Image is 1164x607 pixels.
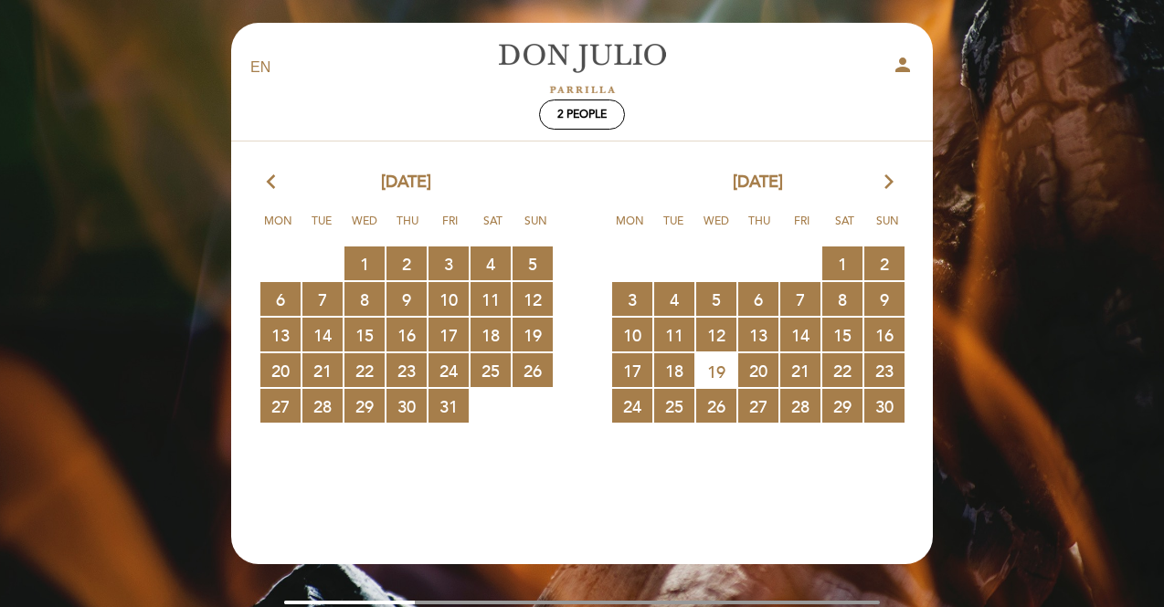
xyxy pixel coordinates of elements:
[696,282,736,316] span: 5
[822,353,862,387] span: 22
[612,282,652,316] span: 3
[892,54,914,82] button: person
[513,318,553,351] span: 19
[429,246,469,280] span: 3
[346,212,383,246] span: Wed
[386,353,427,387] span: 23
[780,318,820,351] span: 14
[881,171,897,194] i: arrow_forward_ios
[738,389,778,423] span: 27
[822,246,862,280] span: 1
[612,353,652,387] span: 17
[780,389,820,423] span: 28
[386,246,427,280] span: 2
[612,389,652,423] span: 24
[475,212,512,246] span: Sat
[655,212,692,246] span: Tue
[471,246,511,280] span: 4
[302,389,343,423] span: 28
[654,389,694,423] span: 25
[432,212,469,246] span: Fri
[738,318,778,351] span: 13
[513,353,553,387] span: 26
[738,353,778,387] span: 20
[827,212,863,246] span: Sat
[822,389,862,423] span: 29
[429,353,469,387] span: 24
[784,212,820,246] span: Fri
[870,212,906,246] span: Sun
[741,212,778,246] span: Thu
[302,282,343,316] span: 7
[471,318,511,351] span: 18
[471,353,511,387] span: 25
[864,282,905,316] span: 9
[696,318,736,351] span: 12
[892,54,914,76] i: person
[468,43,696,93] a: [PERSON_NAME]
[267,171,283,194] i: arrow_back_ios
[302,318,343,351] span: 14
[386,389,427,423] span: 30
[344,318,385,351] span: 15
[738,282,778,316] span: 6
[260,318,301,351] span: 13
[654,282,694,316] span: 4
[612,212,649,246] span: Mon
[381,171,431,194] span: [DATE]
[864,318,905,351] span: 16
[389,212,426,246] span: Thu
[344,389,385,423] span: 29
[654,318,694,351] span: 11
[302,353,343,387] span: 21
[303,212,340,246] span: Tue
[344,246,385,280] span: 1
[780,282,820,316] span: 7
[260,389,301,423] span: 27
[260,212,297,246] span: Mon
[513,282,553,316] span: 12
[612,318,652,351] span: 10
[864,353,905,387] span: 23
[557,108,607,121] span: 2 people
[518,212,555,246] span: Sun
[696,354,736,388] span: 19
[822,318,862,351] span: 15
[780,353,820,387] span: 21
[822,282,862,316] span: 8
[733,171,783,194] span: [DATE]
[864,246,905,280] span: 2
[344,282,385,316] span: 8
[429,282,469,316] span: 10
[386,318,427,351] span: 16
[696,389,736,423] span: 26
[260,353,301,387] span: 20
[260,282,301,316] span: 6
[471,282,511,316] span: 11
[513,246,553,280] span: 5
[864,389,905,423] span: 30
[698,212,735,246] span: Wed
[386,282,427,316] span: 9
[429,389,469,423] span: 31
[429,318,469,351] span: 17
[654,353,694,387] span: 18
[344,353,385,387] span: 22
